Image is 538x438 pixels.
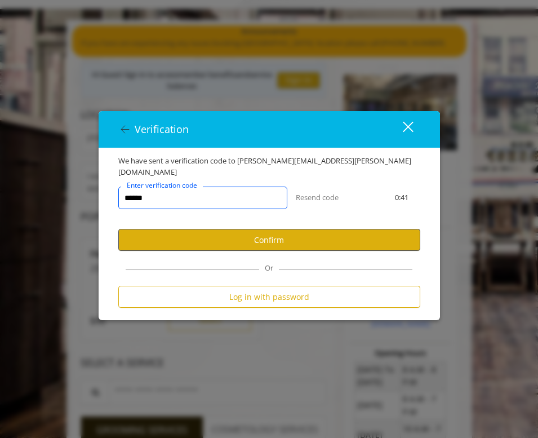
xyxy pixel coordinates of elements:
[259,263,279,273] span: Or
[118,286,420,308] button: Log in with password
[118,229,420,251] button: Confirm
[296,192,339,203] button: Resend code
[375,192,428,203] div: 0:41
[121,180,203,191] label: Enter verification code
[110,155,429,179] div: We have sent a verification code to [PERSON_NAME][EMAIL_ADDRESS][PERSON_NAME][DOMAIN_NAME]
[135,122,189,136] span: Verification
[118,187,287,209] input: verificationCodeText
[382,118,420,141] button: close dialog
[390,121,412,138] div: close dialog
